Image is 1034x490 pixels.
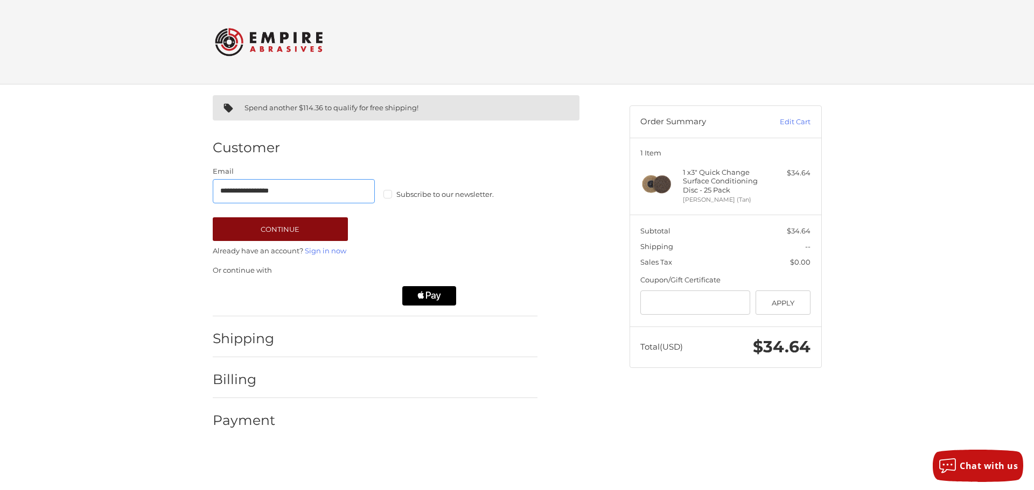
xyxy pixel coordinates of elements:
[640,148,811,157] h3: 1 Item
[213,265,537,276] p: Or continue with
[933,450,1023,482] button: Chat with us
[640,242,673,251] span: Shipping
[683,168,765,194] h4: 1 x 3" Quick Change Surface Conditioning Disc - 25 Pack
[756,290,811,315] button: Apply
[640,342,683,352] span: Total (USD)
[215,21,323,63] img: Empire Abrasives
[213,412,276,429] h2: Payment
[768,168,811,179] div: $34.64
[640,290,750,315] input: Gift Certificate or Coupon Code
[213,166,375,177] label: Email
[960,460,1018,472] span: Chat with us
[306,286,392,306] iframe: PayPal-paylater
[756,117,811,127] a: Edit Cart
[213,330,276,347] h2: Shipping
[640,117,756,127] h3: Order Summary
[396,190,494,198] span: Subscribe to our newsletter.
[640,226,670,235] span: Subtotal
[683,195,765,204] li: [PERSON_NAME] (Tan)
[213,139,280,156] h2: Customer
[209,286,295,306] iframe: PayPal-paypal
[213,246,537,257] p: Already have an account?
[640,275,811,286] div: Coupon/Gift Certificate
[787,226,811,235] span: $34.64
[753,337,811,357] span: $34.64
[244,103,418,112] span: Spend another $114.36 to qualify for free shipping!
[213,217,348,241] button: Continue
[805,242,811,251] span: --
[305,246,346,255] a: Sign in now
[213,371,276,388] h2: Billing
[790,258,811,266] span: $0.00
[640,258,672,266] span: Sales Tax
